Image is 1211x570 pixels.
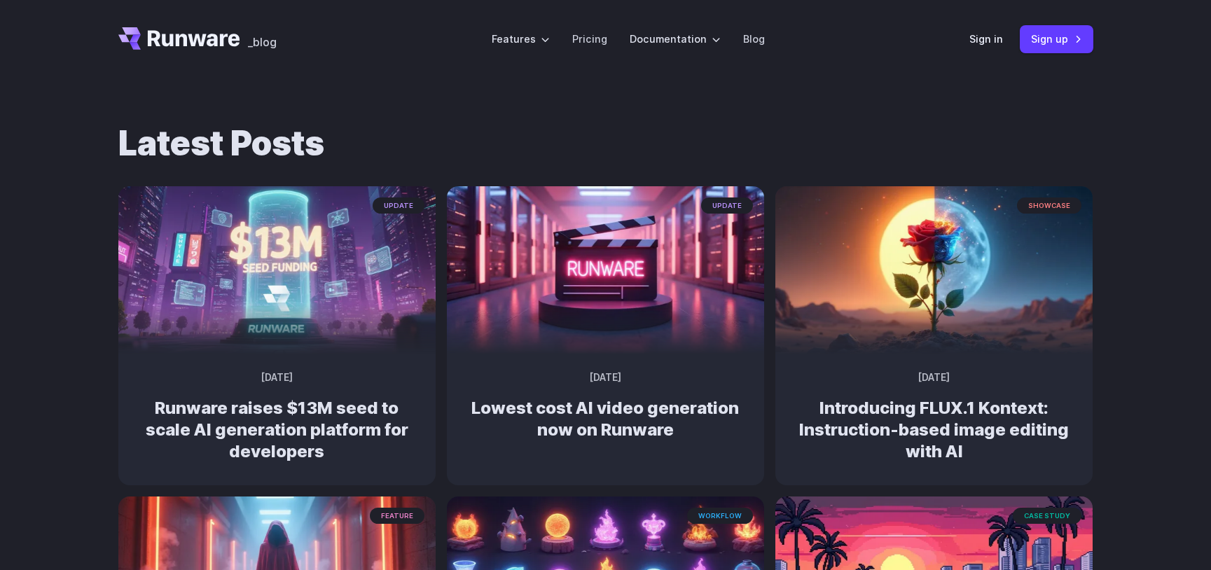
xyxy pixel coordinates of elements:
a: Neon-lit movie clapperboard with the word 'RUNWARE' in a futuristic server room update [DATE] Low... [447,343,764,464]
a: Go to / [118,27,240,50]
img: Surreal rose in a desert landscape, split between day and night with the sun and moon aligned beh... [775,186,1093,354]
img: Neon-lit movie clapperboard with the word 'RUNWARE' in a futuristic server room [447,186,764,354]
h2: Introducing FLUX.1 Kontext: Instruction-based image editing with AI [798,397,1070,463]
span: update [373,197,424,214]
span: feature [370,508,424,524]
label: Features [492,31,550,47]
h2: Runware raises $13M seed to scale AI generation platform for developers [141,397,413,463]
time: [DATE] [918,370,950,386]
img: Futuristic city scene with neon lights showing Runware announcement of $13M seed funding in large... [118,186,436,354]
h1: Latest Posts [118,123,1093,164]
time: [DATE] [590,370,621,386]
span: _blog [248,36,277,48]
a: Futuristic city scene with neon lights showing Runware announcement of $13M seed funding in large... [118,343,436,485]
time: [DATE] [261,370,293,386]
label: Documentation [630,31,721,47]
span: case study [1013,508,1081,524]
span: workflow [687,508,753,524]
a: Pricing [572,31,607,47]
a: Sign in [969,31,1003,47]
span: update [701,197,753,214]
a: _blog [248,27,277,50]
a: Surreal rose in a desert landscape, split between day and night with the sun and moon aligned beh... [775,343,1093,485]
a: Blog [743,31,765,47]
a: Sign up [1020,25,1093,53]
span: showcase [1017,197,1081,214]
h2: Lowest cost AI video generation now on Runware [469,397,742,440]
